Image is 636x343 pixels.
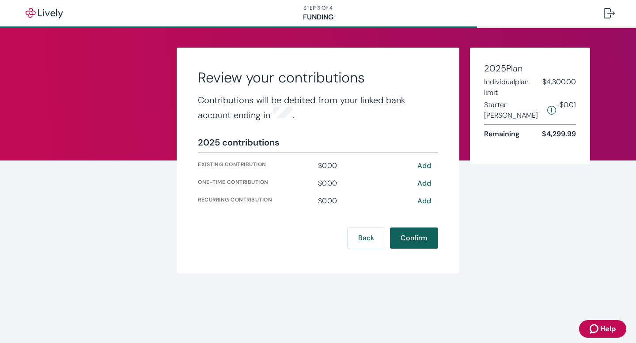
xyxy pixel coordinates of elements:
[410,160,438,171] button: Add
[542,129,576,139] span: $4,299.99
[410,178,438,189] button: Add
[19,8,69,19] img: Lively
[198,69,438,86] h2: Review your contributions
[410,196,438,206] button: Add
[547,100,556,121] button: Lively will contribute $0.01 to establish your account
[542,77,576,98] span: $4,300.00
[484,129,519,139] span: Remaining
[198,93,438,122] h4: Contributions will be debited from your linked bank account ending in .
[198,160,314,171] div: Existing contribution
[579,320,626,338] button: Zendesk support iconHelp
[318,178,405,189] div: $0.00
[600,324,616,334] span: Help
[484,77,542,98] span: Individual plan limit
[590,324,600,334] svg: Zendesk support icon
[484,100,544,121] span: Starter [PERSON_NAME]
[318,160,405,171] div: $0.00
[547,106,556,115] svg: Starter penny details
[597,3,622,24] button: Log out
[556,100,576,121] span: -$0.01
[318,196,405,206] div: $0.00
[198,178,314,189] div: One-time contribution
[198,136,279,149] div: 2025 contributions
[348,227,385,249] button: Back
[484,62,576,75] h4: 2025 Plan
[390,227,438,249] button: Confirm
[198,196,314,206] div: Recurring contribution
